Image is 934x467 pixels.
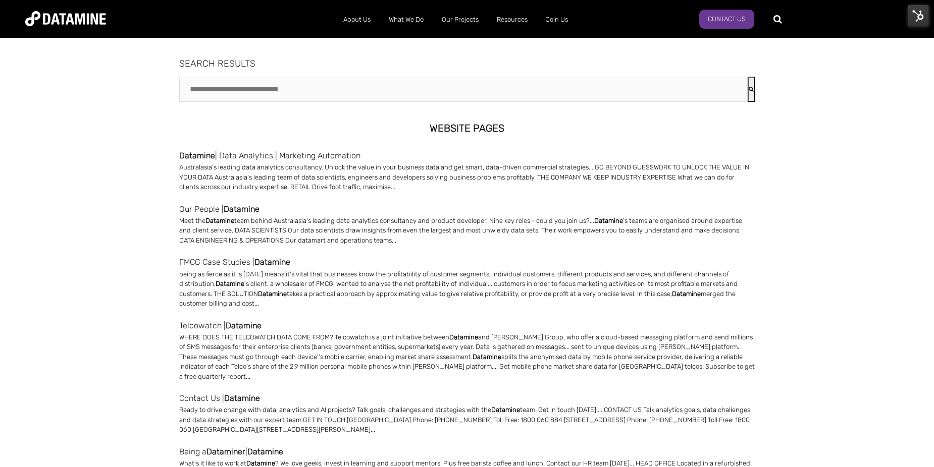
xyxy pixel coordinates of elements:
[179,77,748,102] input: This is a search field with an auto-suggest feature attached.
[449,333,478,341] span: Datamine
[488,7,537,33] a: Resources
[179,319,755,332] a: Telcowatch |Datamine
[206,447,245,456] span: Dataminer
[491,406,520,414] span: Datamine
[258,290,287,298] span: Datamine
[247,447,283,456] span: Datamine
[25,11,106,26] img: Datamine
[179,162,755,192] p: Australasia's leading data analytics consultancy. Unlock the value in your business data and get ...
[179,151,215,160] span: Datamine
[216,280,244,287] span: Datamine
[380,7,433,33] a: What We Do
[433,7,488,33] a: Our Projects
[254,257,290,267] span: Datamine
[748,77,755,102] button: Search
[179,123,755,134] h2: website pages
[908,5,929,26] img: HubSpot Tools Menu Toggle
[179,216,755,246] p: Meet the team behind Australasia's leading data analytics consultancy and product developer. Nine...
[179,269,755,309] p: being as fierce as it is [DATE] means it’s vital that businesses know the profitability of custom...
[179,445,755,458] a: Being aDataminer|Datamine
[179,59,755,69] h1: SEARCH RESULTS
[672,290,701,298] span: Datamine
[179,391,755,405] a: Contact Us |Datamine
[179,255,755,269] a: FMCG Case Studies |Datamine
[179,149,755,162] a: Datamine| Data Analytics | Marketing Automation
[226,321,262,330] span: Datamine
[699,10,754,29] a: Contact Us
[473,353,501,361] span: Datamine
[205,217,234,224] span: Datamine
[179,202,755,216] a: Our People |Datamine
[224,204,260,214] span: Datamine
[246,459,275,467] span: Datamine
[224,393,260,403] span: Datamine
[334,7,380,33] a: About Us
[594,217,623,224] span: Datamine
[179,332,755,382] p: WHERE DOES THE TELCOWATCH DATA COME FROM? Telcowatch is a joint initiative between and [PERSON_NA...
[537,7,577,33] a: Join Us
[179,405,755,435] p: Ready to drive change with data, analytics and AI projects? Talk goals, challenges and strategies...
